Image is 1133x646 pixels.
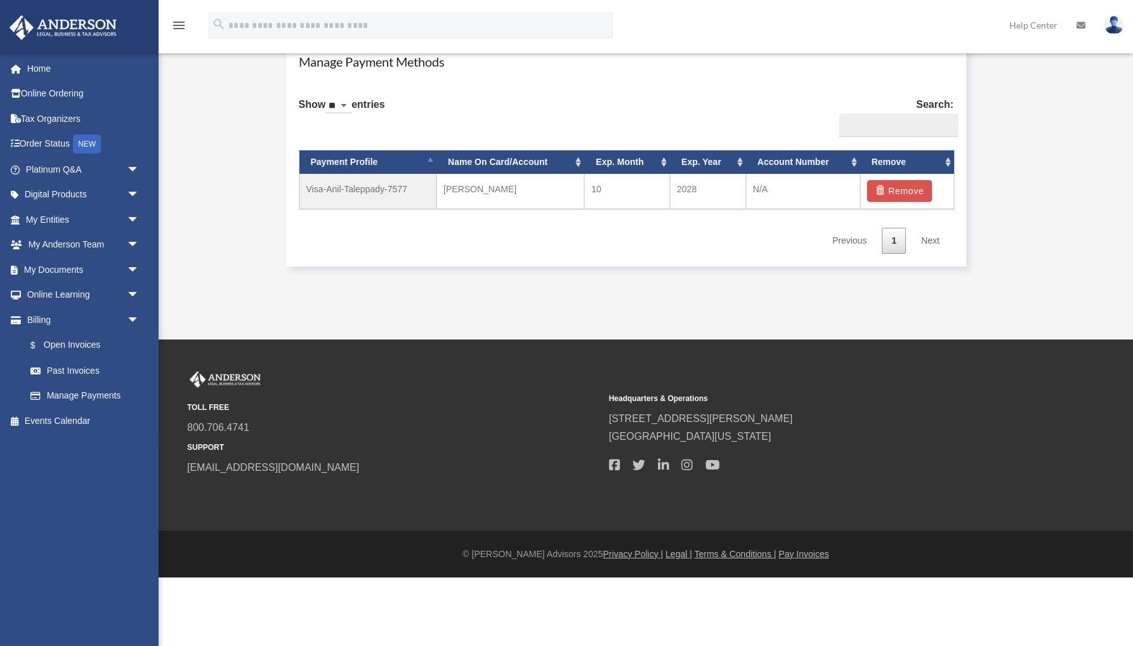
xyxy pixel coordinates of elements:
[9,307,159,333] a: Billingarrow_drop_down
[127,232,152,258] span: arrow_drop_down
[9,157,159,182] a: Platinum Q&Aarrow_drop_down
[436,174,584,209] td: [PERSON_NAME]
[860,150,954,174] th: Remove: activate to sort column ascending
[9,182,159,208] a: Digital Productsarrow_drop_down
[609,413,793,424] a: [STREET_ADDRESS][PERSON_NAME]
[746,150,860,174] th: Account Number: activate to sort column ascending
[299,150,437,174] th: Payment Profile: activate to sort column descending
[609,392,1022,405] small: Headquarters & Operations
[127,257,152,283] span: arrow_drop_down
[778,549,828,559] a: Pay Invoices
[9,232,159,258] a: My Anderson Teamarrow_drop_down
[603,549,664,559] a: Privacy Policy |
[695,549,776,559] a: Terms & Conditions |
[187,441,600,454] small: SUPPORT
[867,180,933,202] button: Remove
[670,174,746,209] td: 2028
[823,228,876,254] a: Previous
[299,174,437,209] td: Visa-Anil-Taleppady-7577
[159,546,1133,562] div: © [PERSON_NAME] Advisors 2025
[609,431,771,442] a: [GEOGRAPHIC_DATA][US_STATE]
[584,150,670,174] th: Exp. Month: activate to sort column ascending
[37,338,44,353] span: $
[912,228,949,254] a: Next
[839,114,959,138] input: Search:
[9,106,159,131] a: Tax Organizers
[9,56,159,81] a: Home
[127,182,152,208] span: arrow_drop_down
[584,174,670,209] td: 10
[882,228,906,254] a: 1
[127,157,152,183] span: arrow_drop_down
[127,207,152,233] span: arrow_drop_down
[171,22,187,33] a: menu
[187,371,263,388] img: Anderson Advisors Platinum Portal
[325,99,351,114] select: Showentries
[746,174,860,209] td: N/A
[127,282,152,308] span: arrow_drop_down
[18,333,159,359] a: $Open Invoices
[18,358,159,383] a: Past Invoices
[299,53,954,70] h4: Manage Payment Methods
[834,96,953,138] label: Search:
[187,401,600,414] small: TOLL FREE
[9,131,159,157] a: Order StatusNEW
[212,17,226,31] i: search
[6,15,121,40] img: Anderson Advisors Platinum Portal
[9,257,159,282] a: My Documentsarrow_drop_down
[9,207,159,232] a: My Entitiesarrow_drop_down
[187,462,359,473] a: [EMAIL_ADDRESS][DOMAIN_NAME]
[9,408,159,433] a: Events Calendar
[665,549,692,559] a: Legal |
[187,422,249,433] a: 800.706.4741
[171,18,187,33] i: menu
[9,81,159,107] a: Online Ordering
[18,383,152,409] a: Manage Payments
[1104,16,1123,34] img: User Pic
[127,307,152,333] span: arrow_drop_down
[73,135,101,154] div: NEW
[436,150,584,174] th: Name On Card/Account: activate to sort column ascending
[670,150,746,174] th: Exp. Year: activate to sort column ascending
[9,282,159,308] a: Online Learningarrow_drop_down
[299,96,385,126] label: Show entries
